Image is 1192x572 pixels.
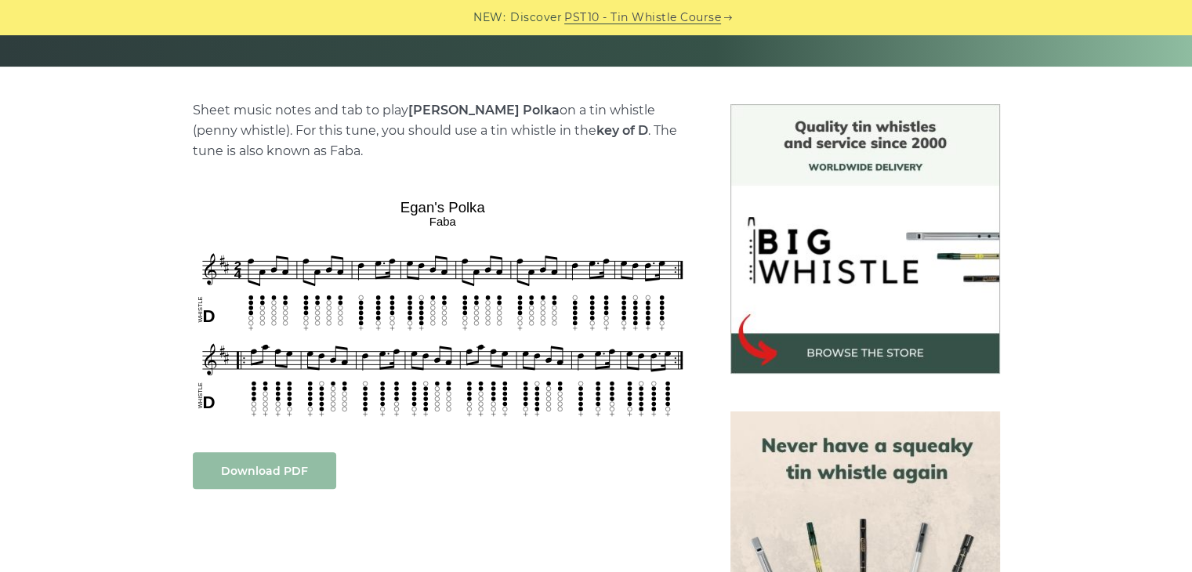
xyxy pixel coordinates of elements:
[730,104,1000,374] img: BigWhistle Tin Whistle Store
[193,452,336,489] a: Download PDF
[193,100,693,161] p: Sheet music notes and tab to play on a tin whistle (penny whistle). For this tune, you should use...
[193,194,693,421] img: Egan's Polka Tin Whistle Tabs & Sheet Music
[408,103,560,118] strong: [PERSON_NAME] Polka
[564,9,721,27] a: PST10 - Tin Whistle Course
[510,9,562,27] span: Discover
[596,123,648,138] strong: key of D
[473,9,505,27] span: NEW:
